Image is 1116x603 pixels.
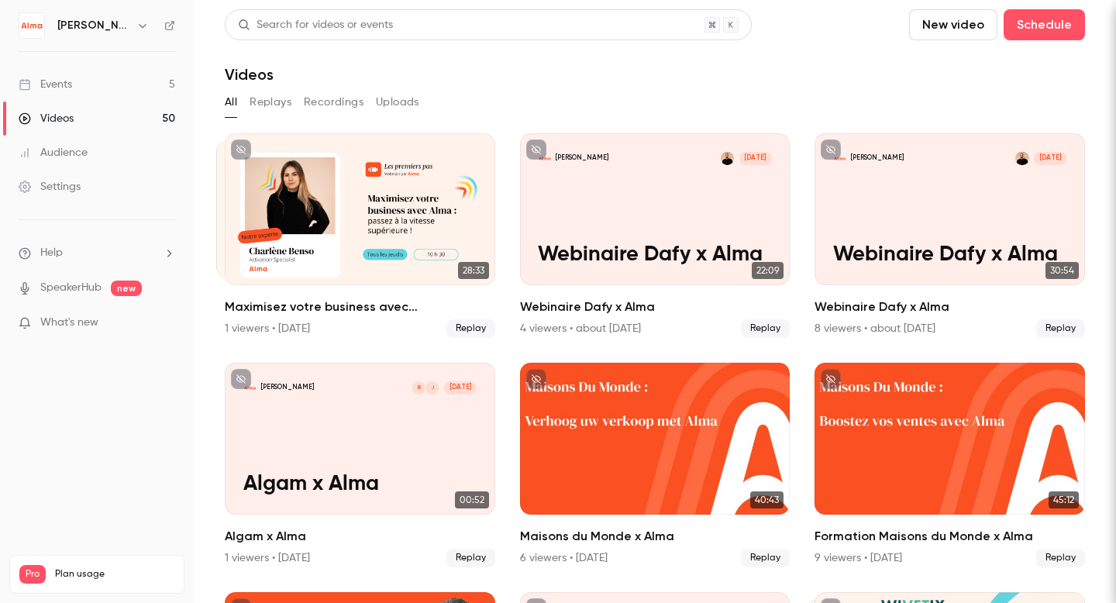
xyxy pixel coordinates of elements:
[815,527,1085,546] h2: Formation Maisons du Monde x Alma
[815,133,1085,338] li: Webinaire Dafy x Alma
[425,381,439,395] div: J
[851,153,904,163] p: [PERSON_NAME]
[750,491,784,508] span: 40:43
[19,13,44,38] img: Alma
[261,383,314,392] p: [PERSON_NAME]
[520,363,790,567] li: Maisons du Monde x Alma
[225,321,310,336] div: 1 viewers • [DATE]
[815,363,1085,567] a: 45:12Formation Maisons du Monde x Alma9 viewers • [DATE]Replay
[250,90,291,115] button: Replays
[446,549,495,567] span: Replay
[225,65,274,84] h1: Videos
[520,298,790,316] h2: Webinaire Dafy x Alma
[19,77,72,92] div: Events
[1004,9,1085,40] button: Schedule
[739,152,772,165] span: [DATE]
[225,133,495,338] li: Maximisez votre business avec Alma : passez à la vitesse supérieure !
[225,363,495,567] li: Algam x Alma
[909,9,997,40] button: New video
[520,133,790,338] li: Webinaire Dafy x Alma
[815,133,1085,338] a: Webinaire Dafy x Alma[PERSON_NAME]Eric ROMER[DATE]Webinaire Dafy x Alma30:54Webinaire Dafy x Alma...
[526,140,546,160] button: unpublished
[19,565,46,584] span: Pro
[520,527,790,546] h2: Maisons du Monde x Alma
[40,280,102,296] a: SpeakerHub
[19,145,88,160] div: Audience
[238,17,393,33] div: Search for videos or events
[19,179,81,195] div: Settings
[231,140,251,160] button: unpublished
[57,18,130,33] h6: [PERSON_NAME]
[1034,152,1066,165] span: [DATE]
[19,245,175,261] li: help-dropdown-opener
[741,319,790,338] span: Replay
[815,298,1085,316] h2: Webinaire Dafy x Alma
[55,568,174,581] span: Plan usage
[225,550,310,566] div: 1 viewers • [DATE]
[520,321,641,336] div: 4 viewers • about [DATE]
[225,90,237,115] button: All
[520,133,790,338] a: Webinaire Dafy x Alma[PERSON_NAME]Eric ROMER[DATE]Webinaire Dafy x Alma22:09Webinaire Dafy x Alma...
[376,90,419,115] button: Uploads
[225,133,495,338] a: 28:3328:33Maximisez votre business avec [PERSON_NAME] : passez à la vitesse supérieure !1 viewers...
[225,9,1085,594] section: Videos
[556,153,608,163] p: [PERSON_NAME]
[225,527,495,546] h2: Algam x Alma
[833,243,1067,267] p: Webinaire Dafy x Alma
[446,319,495,338] span: Replay
[821,369,841,389] button: unpublished
[40,245,63,261] span: Help
[304,90,363,115] button: Recordings
[40,315,98,331] span: What's new
[111,281,142,296] span: new
[1049,491,1079,508] span: 45:12
[741,549,790,567] span: Replay
[231,369,251,389] button: unpublished
[520,550,608,566] div: 6 viewers • [DATE]
[526,369,546,389] button: unpublished
[444,381,477,395] span: [DATE]
[455,491,489,508] span: 00:52
[1036,549,1085,567] span: Replay
[821,140,841,160] button: unpublished
[815,363,1085,567] li: Formation Maisons du Monde x Alma
[458,262,489,279] span: 28:33
[412,381,426,395] div: B
[1015,152,1028,165] img: Eric ROMER
[538,243,772,267] p: Webinaire Dafy x Alma
[243,472,477,497] p: Algam x Alma
[752,262,784,279] span: 22:09
[520,363,790,567] a: 40:43Maisons du Monde x Alma6 viewers • [DATE]Replay
[815,321,935,336] div: 8 viewers • about [DATE]
[19,111,74,126] div: Videos
[1045,262,1079,279] span: 30:54
[225,298,495,316] h2: Maximisez votre business avec [PERSON_NAME] : passez à la vitesse supérieure !
[157,316,175,330] iframe: Noticeable Trigger
[1036,319,1085,338] span: Replay
[815,550,902,566] div: 9 viewers • [DATE]
[721,152,734,165] img: Eric ROMER
[225,363,495,567] a: Algam x Alma[PERSON_NAME]JB[DATE]Algam x Alma00:52Algam x Alma1 viewers • [DATE]Replay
